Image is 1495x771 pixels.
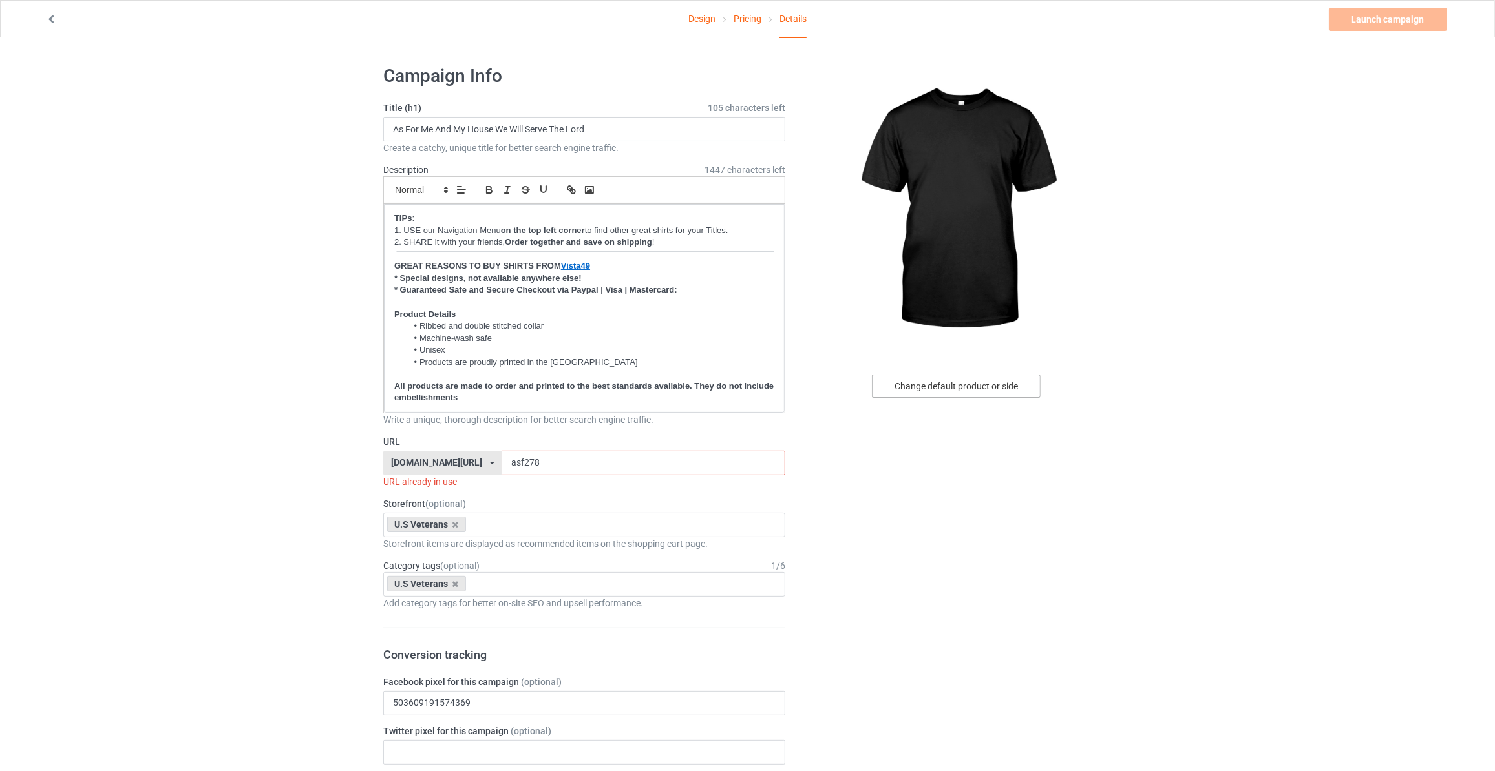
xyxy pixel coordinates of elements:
div: URL already in use [383,475,785,488]
a: Pricing [734,1,761,37]
label: Twitter pixel for this campaign [383,725,785,737]
p: : [394,212,774,225]
div: [DOMAIN_NAME][URL] [391,458,482,467]
div: Storefront items are displayed as recommended items on the shopping cart page. [383,537,785,550]
strong: * Special designs, not available anywhere else! [394,273,582,283]
p: 2. SHARE it with your friends, ! [394,236,774,249]
div: Write a unique, thorough description for better search engine traffic. [383,413,785,426]
label: Category tags [383,559,480,572]
label: Description [383,165,429,175]
div: 1 / 6 [771,559,785,572]
strong: All products are made to order and printed to the best standards available. They do not include e... [394,381,776,403]
div: Details [779,1,807,38]
a: Design [688,1,716,37]
span: 1447 characters left [705,163,785,176]
strong: GREAT REASONS TO BUY SHIRTS FROM [394,261,561,271]
span: (optional) [511,726,551,736]
h3: Conversion tracking [383,647,785,662]
div: U.S Veterans [387,576,466,591]
strong: TIPs [394,213,412,223]
li: Machine-wash safe [407,333,774,344]
label: URL [383,435,785,448]
strong: Order together and save on shipping [505,237,652,247]
li: Unisex [407,344,774,356]
strong: * Guaranteed Safe and Secure Checkout via Paypal | Visa | Mastercard: [394,285,677,294]
div: Add category tags for better on-site SEO and upsell performance. [383,597,785,610]
span: 105 characters left [708,101,785,114]
label: Storefront [383,497,785,510]
div: Create a catchy, unique title for better search engine traffic. [383,141,785,154]
p: 1. USE our Navigation Menu to find other great shirts for your Titles. [394,225,774,237]
span: (optional) [521,677,562,687]
a: Vista49 [561,261,590,271]
label: Facebook pixel for this campaign [383,675,785,688]
span: (optional) [425,499,466,509]
div: Change default product or side [872,375,1041,398]
h1: Campaign Info [383,65,785,88]
strong: Product Details [394,309,456,319]
li: Ribbed and double stitched collar [407,320,774,332]
img: Screenshot_at_Jul_03_11-49-29.png [394,250,774,257]
li: Products are proudly printed in the [GEOGRAPHIC_DATA] [407,356,774,368]
strong: on the top left corner [501,225,585,235]
label: Title (h1) [383,101,785,114]
span: (optional) [440,560,480,571]
div: U.S Veterans [387,517,466,532]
